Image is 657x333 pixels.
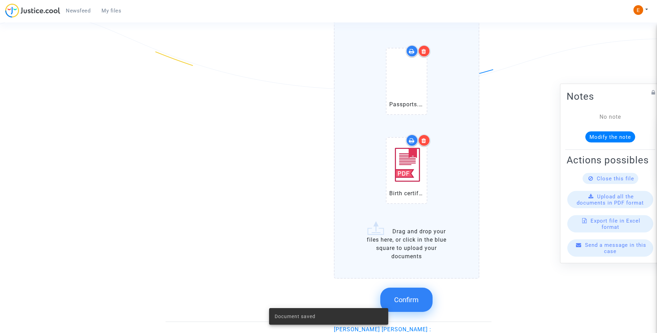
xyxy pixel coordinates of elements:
[567,90,654,102] h2: Notes
[567,154,654,166] h2: Actions possibles
[597,175,634,182] span: Close this file
[591,218,640,230] span: Export file in Excel format
[5,3,60,18] img: jc-logo.svg
[633,5,643,15] img: ACg8ocIeiFvHKe4dA5oeRFd_CiCnuxWUEc1A2wYhRJE3TTWt=s96-c
[585,242,646,254] span: Send a message in this case
[585,132,635,143] button: Modify the note
[577,113,643,121] div: No note
[96,6,127,16] a: My files
[275,313,316,320] span: Document saved
[101,8,121,14] span: My files
[380,288,433,312] button: Confirm
[60,6,96,16] a: Newsfeed
[577,193,644,206] span: Upload all the documents in PDF format
[394,296,419,304] span: Confirm
[66,8,90,14] span: Newsfeed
